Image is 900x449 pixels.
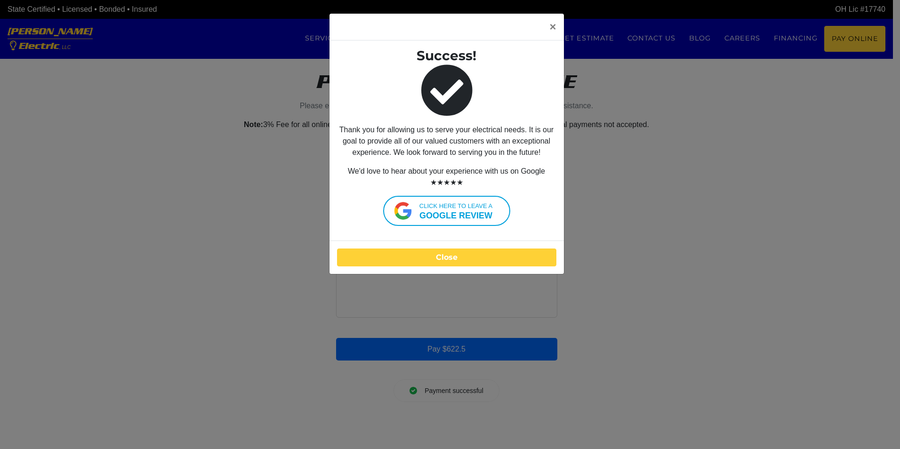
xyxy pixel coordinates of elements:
[549,21,556,32] span: ×
[408,211,505,220] strong: google review
[337,249,556,266] button: Close
[337,124,556,158] p: Thank you for allowing us to serve your electrical needs. It is our goal to provide all of our va...
[345,14,564,40] button: Close
[337,48,556,64] h3: Success!
[337,166,556,188] p: We'd love to hear about your experience with us on Google ★★★★★
[383,196,510,226] a: Click here to leave agoogle review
